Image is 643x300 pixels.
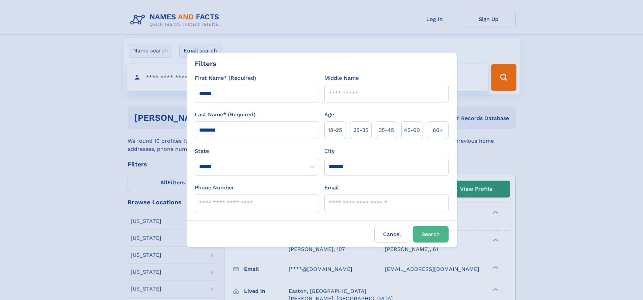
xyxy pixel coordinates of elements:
span: 60+ [433,126,443,134]
div: Filters [195,59,216,69]
label: Middle Name [324,74,359,82]
label: Email [324,184,339,192]
span: 18‑25 [328,126,342,134]
label: Phone Number [195,184,234,192]
button: Search [413,226,449,243]
label: First Name* (Required) [195,74,256,82]
label: City [324,147,334,155]
span: 45‑60 [404,126,420,134]
label: Cancel [374,226,410,243]
span: 25‑35 [353,126,368,134]
label: State [195,147,319,155]
label: Age [324,111,334,119]
label: Last Name* (Required) [195,111,256,119]
span: 35‑45 [379,126,394,134]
